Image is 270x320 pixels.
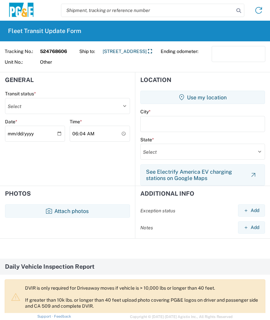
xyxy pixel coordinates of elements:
img: pge [8,3,35,18]
h2: Fleet Transit Update Form [8,27,81,35]
button: Add [238,221,265,234]
button: See Electrify America EV charging stations on Google Maps [140,164,265,186]
span: See Electrify America EV charging stations on Google Maps [146,169,248,181]
input: Shipment, tracking or reference number [61,4,234,17]
label: Transit status [5,91,36,97]
button: Attach photos [5,204,130,218]
span: Other [40,57,75,67]
h2: General [5,77,34,83]
strong: 524768606 [40,46,75,57]
label: Exception status [140,208,175,214]
span: Copyright © [DATE]-[DATE] Agistix Inc., All Rights Reserved [130,314,233,320]
span: Ship to: [79,46,103,57]
h2: Additional Info [140,190,194,197]
h2: Photos [5,190,31,197]
label: City [140,109,151,115]
h2: Location [140,77,171,83]
label: Notes [140,225,153,231]
label: Date [5,119,17,125]
label: Time [70,119,82,125]
label: State [140,137,154,143]
a: [STREET_ADDRESS] [103,46,152,57]
a: Support [37,314,54,318]
span: Daily Vehicle Inspection Report [5,264,95,270]
a: Feedback [54,314,71,318]
span: Tracking No.: [5,46,40,57]
p: DVIR is only required for Driveaway moves if vehicle is > 10,000 lbs or longer than 40 feet. If g... [25,285,260,309]
button: Use my location [140,91,265,104]
span: Unit No.: [5,57,40,67]
button: Add [238,204,265,217]
span: Ending odometer: [161,46,212,57]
